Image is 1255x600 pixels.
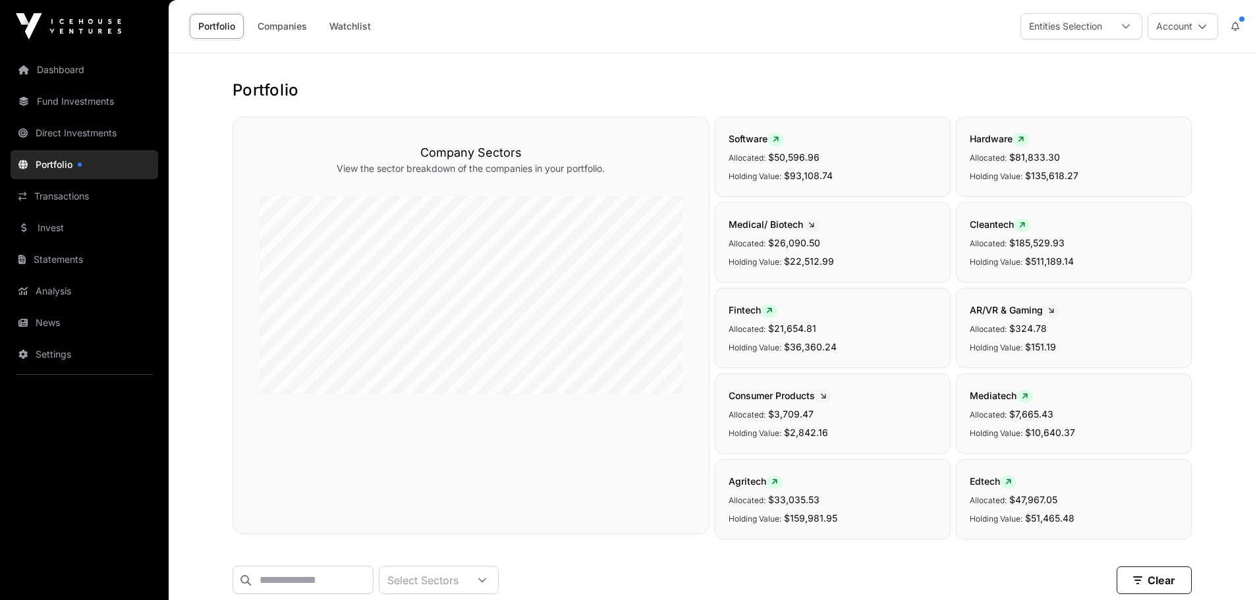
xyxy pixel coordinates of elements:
span: $21,654.81 [768,323,816,334]
a: Fund Investments [11,87,158,116]
span: $47,967.05 [1009,494,1057,505]
span: Holding Value: [970,514,1022,524]
img: Icehouse Ventures Logo [16,13,121,40]
span: Agritech [729,476,783,487]
span: $50,596.96 [768,151,820,163]
span: $22,512.99 [784,256,834,267]
a: Statements [11,245,158,274]
iframe: Chat Widget [1189,537,1255,600]
a: Invest [11,213,158,242]
span: Mediatech [970,390,1033,401]
span: Allocated: [970,495,1007,505]
a: Direct Investments [11,119,158,148]
span: AR/VR & Gaming [970,304,1059,315]
span: Holding Value: [729,428,781,438]
a: Transactions [11,182,158,211]
span: Allocated: [729,324,766,334]
a: Watchlist [321,14,379,39]
span: Holding Value: [729,257,781,267]
div: Select Sectors [379,566,466,593]
span: $36,360.24 [784,341,837,352]
a: Companies [249,14,316,39]
span: Allocated: [970,153,1007,163]
span: Medical/ Biotech [729,219,820,230]
span: Hardware [970,133,1029,144]
span: Software [729,133,784,144]
span: Holding Value: [970,171,1022,181]
span: Edtech [970,476,1017,487]
span: $7,665.43 [1009,408,1053,420]
span: Holding Value: [729,342,781,352]
span: Holding Value: [970,257,1022,267]
a: Dashboard [11,55,158,84]
span: $159,981.95 [784,512,837,524]
span: $81,833.30 [1009,151,1060,163]
span: Allocated: [970,410,1007,420]
span: $10,640.37 [1025,427,1075,438]
span: Allocated: [729,153,766,163]
span: $3,709.47 [768,408,814,420]
p: View the sector breakdown of the companies in your portfolio. [260,162,683,175]
span: Holding Value: [729,514,781,524]
a: Analysis [11,277,158,306]
span: Fintech [729,304,777,315]
a: Portfolio [190,14,244,39]
a: News [11,308,158,337]
span: $511,189.14 [1025,256,1074,267]
span: Consumer Products [729,390,831,401]
a: Portfolio [11,150,158,179]
span: Allocated: [729,495,766,505]
div: Entities Selection [1021,14,1110,39]
span: Cleantech [970,219,1030,230]
span: Allocated: [970,238,1007,248]
span: $151.19 [1025,341,1056,352]
span: Allocated: [970,324,1007,334]
span: $93,108.74 [784,170,833,181]
span: $33,035.53 [768,494,820,505]
span: $51,465.48 [1025,512,1074,524]
a: Settings [11,340,158,369]
span: Holding Value: [970,428,1022,438]
span: $26,090.50 [768,237,820,248]
span: Holding Value: [729,171,781,181]
h3: Company Sectors [260,144,683,162]
span: Allocated: [729,410,766,420]
span: $2,842.16 [784,427,828,438]
span: $185,529.93 [1009,237,1065,248]
button: Account [1148,13,1218,40]
span: Holding Value: [970,342,1022,352]
span: $135,618.27 [1025,170,1078,181]
span: Allocated: [729,238,766,248]
span: $324.78 [1009,323,1047,334]
button: Clear [1117,566,1192,594]
h1: Portfolio [233,80,1192,101]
